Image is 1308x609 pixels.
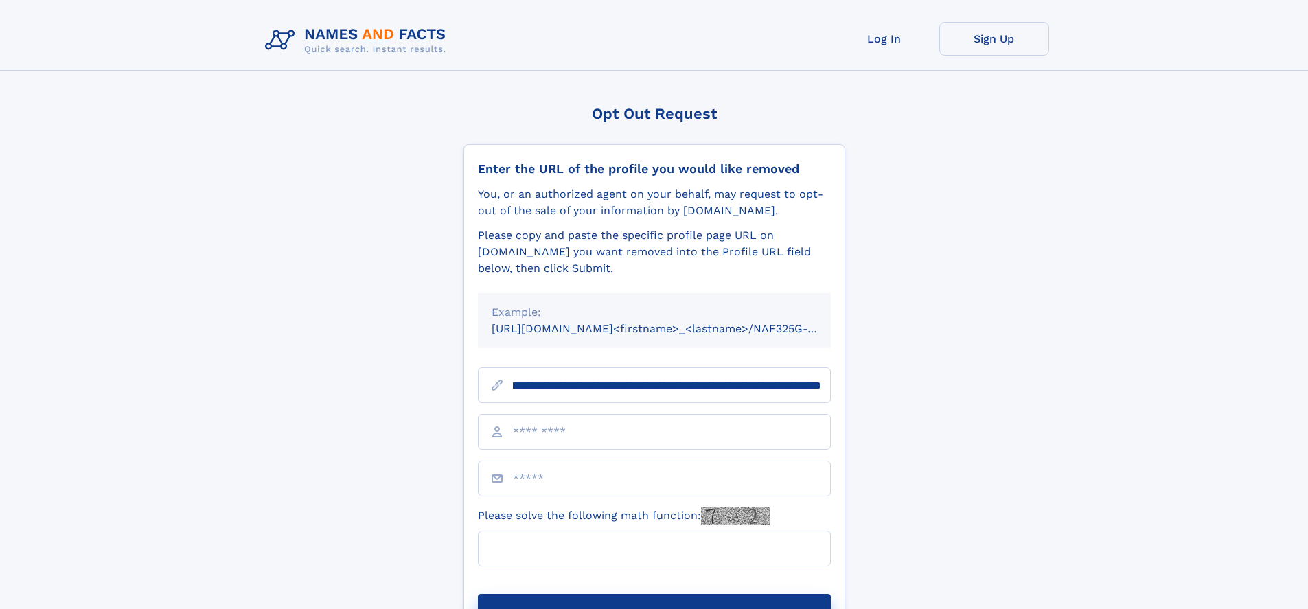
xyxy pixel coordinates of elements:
[492,304,817,321] div: Example:
[492,322,857,335] small: [URL][DOMAIN_NAME]<firstname>_<lastname>/NAF325G-xxxxxxxx
[478,227,831,277] div: Please copy and paste the specific profile page URL on [DOMAIN_NAME] you want removed into the Pr...
[829,22,939,56] a: Log In
[478,186,831,219] div: You, or an authorized agent on your behalf, may request to opt-out of the sale of your informatio...
[478,161,831,176] div: Enter the URL of the profile you would like removed
[478,507,770,525] label: Please solve the following math function:
[463,105,845,122] div: Opt Out Request
[260,22,457,59] img: Logo Names and Facts
[939,22,1049,56] a: Sign Up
